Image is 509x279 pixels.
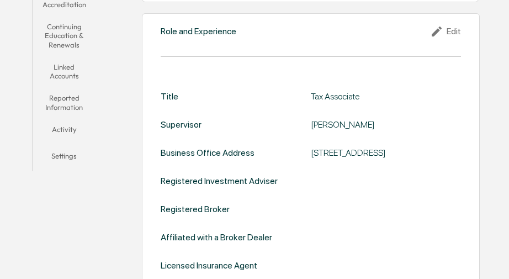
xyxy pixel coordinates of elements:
[161,232,272,243] div: Affiliated with a Broker Dealer
[161,119,202,130] div: Supervisor
[311,148,461,158] div: [STREET_ADDRESS]
[33,118,96,145] button: Activity
[430,25,461,38] div: Edit
[33,56,96,87] button: Linked Accounts
[161,91,178,102] div: Title
[33,145,96,171] button: Settings
[161,176,278,186] div: Registered Investment Adviser
[161,26,236,36] div: Role and Experience
[33,87,96,118] button: Reported Information
[161,204,230,214] div: Registered Broker
[311,119,461,130] div: [PERSON_NAME]
[33,15,96,56] button: Continuing Education & Renewals
[311,91,461,102] div: Tax Associate
[161,260,257,271] div: Licensed Insurance Agent
[161,148,254,158] div: Business Office Address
